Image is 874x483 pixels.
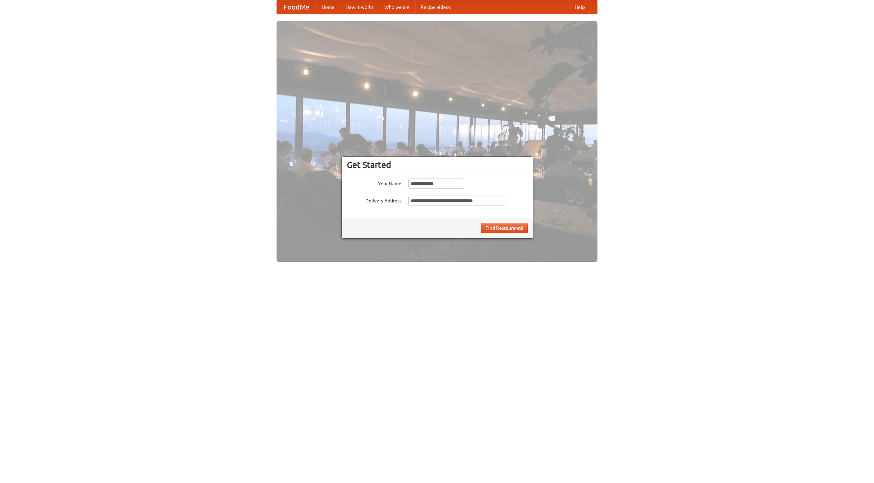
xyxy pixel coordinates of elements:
a: Who we are [379,0,415,14]
label: Delivery Address [347,196,401,204]
label: Your Name [347,179,401,187]
a: Home [316,0,340,14]
h3: Get Started [347,160,528,170]
button: Find Restaurants! [481,223,528,233]
a: Recipe videos [415,0,456,14]
a: How it works [340,0,379,14]
a: Help [569,0,590,14]
a: FoodMe [277,0,316,14]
